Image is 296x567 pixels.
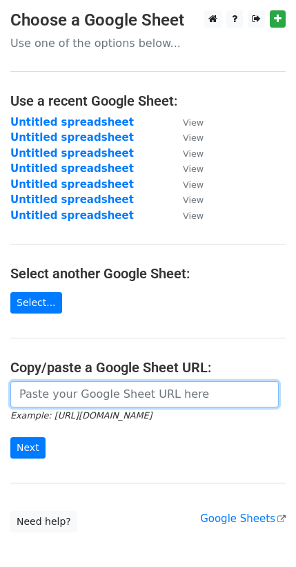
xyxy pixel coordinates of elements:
[10,93,286,109] h4: Use a recent Google Sheet:
[169,178,204,191] a: View
[169,116,204,128] a: View
[169,209,204,222] a: View
[169,147,204,160] a: View
[10,437,46,459] input: Next
[169,162,204,175] a: View
[200,512,286,525] a: Google Sheets
[10,147,134,160] a: Untitled spreadsheet
[10,131,134,144] a: Untitled spreadsheet
[169,131,204,144] a: View
[10,265,286,282] h4: Select another Google Sheet:
[10,10,286,30] h3: Choose a Google Sheet
[10,178,134,191] a: Untitled spreadsheet
[10,511,77,532] a: Need help?
[183,164,204,174] small: View
[183,180,204,190] small: View
[10,209,134,222] a: Untitled spreadsheet
[183,117,204,128] small: View
[183,148,204,159] small: View
[10,193,134,206] a: Untitled spreadsheet
[183,133,204,143] small: View
[10,359,286,376] h4: Copy/paste a Google Sheet URL:
[10,410,152,421] small: Example: [URL][DOMAIN_NAME]
[227,501,296,567] iframe: Chat Widget
[183,195,204,205] small: View
[10,292,62,314] a: Select...
[183,211,204,221] small: View
[10,36,286,50] p: Use one of the options below...
[169,193,204,206] a: View
[10,381,279,407] input: Paste your Google Sheet URL here
[10,116,134,128] a: Untitled spreadsheet
[10,162,134,175] a: Untitled spreadsheet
